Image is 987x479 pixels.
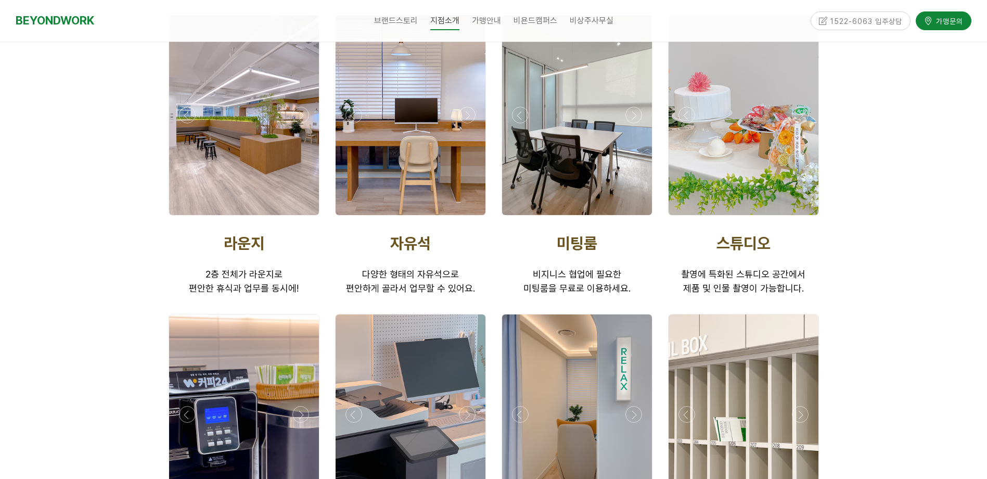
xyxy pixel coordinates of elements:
[390,234,431,253] span: 자유석
[570,16,613,26] span: 비상주사무실
[224,234,264,253] span: 라운지
[346,283,475,294] span: 편안하게 골라서 업무할 수 있어요.
[533,269,621,280] span: 비지니스 협업에 필요한
[507,8,563,34] a: 비욘드캠퍼스
[430,12,459,30] span: 지점소개
[16,11,94,30] a: BEYONDWORK
[523,283,631,294] span: 미팅룸을 무료로 이용하세요.
[424,8,466,34] a: 지점소개
[206,269,283,280] span: 2층 전체가 라운지로
[716,234,771,253] span: 스튜디오
[368,8,424,34] a: 브랜드스토리
[472,16,501,26] span: 가맹안내
[466,8,507,34] a: 가맹안내
[916,9,971,28] a: 가맹문의
[514,16,557,26] span: 비욘드캠퍼스
[557,234,597,253] span: 미팅룸
[681,269,805,280] span: 촬영에 특화된 스튜디오 공간에서
[683,283,804,294] span: 제품 및 인물 촬영이 가능합니다.
[189,283,299,294] span: 편안한 휴식과 업무를 동시에!
[362,269,459,280] span: 다양한 형태의 자유석으로
[563,8,620,34] a: 비상주사무실
[933,14,963,24] span: 가맹문의
[374,16,418,26] span: 브랜드스토리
